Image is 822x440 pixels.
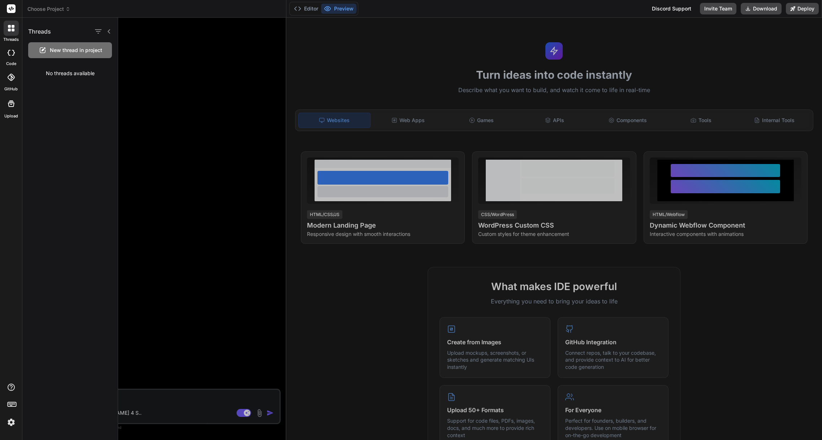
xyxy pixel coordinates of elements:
span: New thread in project [50,47,102,54]
button: Preview [321,4,356,14]
span: Choose Project [27,5,70,13]
label: threads [3,36,19,43]
label: GitHub [4,86,18,92]
button: Editor [291,4,321,14]
button: Deploy [786,3,819,14]
div: No threads available [22,64,118,83]
label: code [6,61,16,67]
h1: Threads [28,27,51,36]
button: Invite Team [700,3,736,14]
div: Discord Support [648,3,696,14]
label: Upload [4,113,18,119]
button: Download [741,3,782,14]
img: settings [5,416,17,428]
